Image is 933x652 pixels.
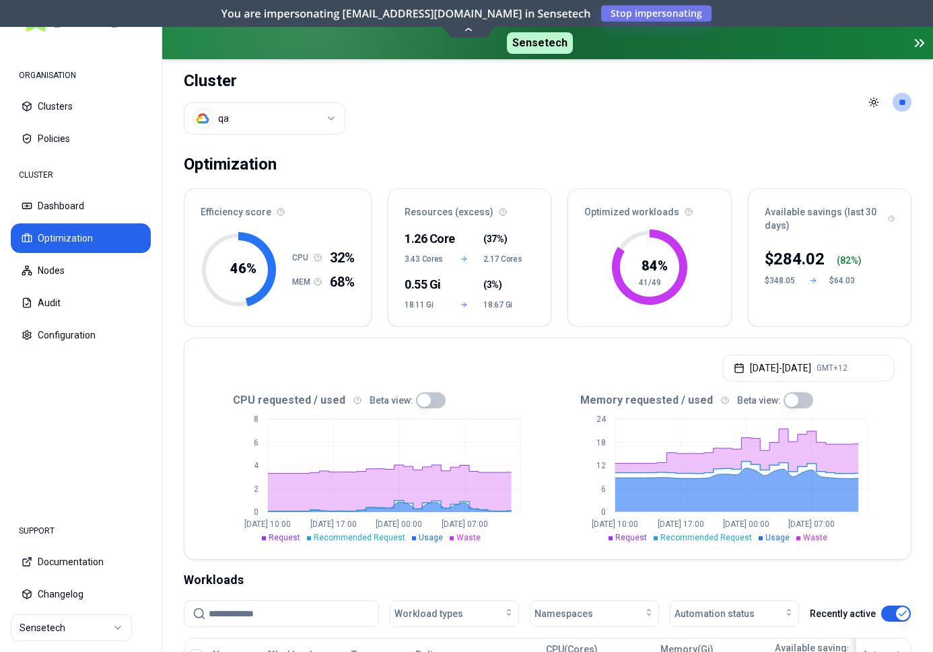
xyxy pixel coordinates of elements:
span: 32% [330,248,355,267]
span: Automation status [675,607,755,620]
span: Workload types [394,607,463,620]
span: Waste [803,533,827,542]
p: 82 [840,254,851,267]
span: 68% [330,273,355,291]
button: Automation status [670,600,799,627]
span: ( ) [483,232,507,246]
tspan: [DATE] 07:00 [442,519,488,529]
label: Beta view: [737,396,781,405]
span: Recommended Request [660,533,752,542]
span: Request [615,533,647,542]
span: 3.43 Cores [405,254,444,264]
p: 284.02 [773,248,825,270]
tspan: 6 [600,484,605,494]
button: Documentation [11,547,151,577]
span: 37% [487,232,504,246]
button: Namespaces [530,600,659,627]
div: $ [765,248,825,270]
tspan: [DATE] 10:00 [244,519,291,529]
tspan: 12 [596,461,605,470]
tspan: 0 [600,507,605,517]
span: 2.17 Cores [483,254,523,264]
button: Dashboard [11,191,151,221]
tspan: [DATE] 17:00 [657,519,703,529]
span: Usage [419,533,443,542]
div: $348.05 [765,275,797,286]
label: Beta view: [370,396,413,405]
div: Optimization [184,151,277,178]
div: Efficiency score [184,189,371,227]
tspan: [DATE] 10:00 [592,519,638,529]
tspan: 4 [254,461,259,470]
div: ( %) [837,254,862,267]
div: SUPPORT [11,517,151,544]
button: Configuration [11,320,151,350]
tspan: [DATE] 00:00 [376,519,422,529]
span: Waste [456,533,481,542]
div: $64.03 [829,275,862,286]
div: 1.26 Core [405,229,444,248]
button: Select a value [184,102,345,135]
div: ORGANISATION [11,62,151,89]
button: Nodes [11,256,151,285]
span: GMT+12 [817,363,848,373]
span: Namespaces [534,607,593,620]
button: Policies [11,124,151,153]
span: 18.11 Gi [405,299,444,310]
tspan: 46 % [230,260,256,277]
button: Audit [11,288,151,318]
tspan: 84 % [641,258,667,274]
div: 0.55 Gi [405,275,444,294]
tspan: 41/49 [638,278,660,287]
tspan: 6 [254,438,258,447]
tspan: [DATE] 00:00 [723,519,769,529]
button: Changelog [11,579,151,609]
div: Resources (excess) [388,189,551,227]
tspan: 2 [254,484,258,494]
span: 3% [487,278,499,291]
tspan: 18 [596,438,605,447]
div: qa [218,112,229,125]
button: Workload types [390,600,519,627]
button: [DATE]-[DATE]GMT+12 [722,355,895,382]
img: gcp [196,112,209,125]
div: Available savings (last 30 days) [749,189,911,240]
tspan: 8 [254,414,258,424]
div: Workloads [184,571,911,589]
tspan: 0 [254,507,258,517]
h1: MEM [292,277,314,287]
tspan: [DATE] 07:00 [788,519,835,529]
div: CPU requested / used [201,392,548,408]
tspan: 24 [596,414,606,424]
span: Usage [765,533,790,542]
div: Memory requested / used [548,392,895,408]
div: Optimized workloads [568,189,730,227]
button: Optimization [11,223,151,253]
span: Request [269,533,300,542]
span: Sensetech [507,32,573,54]
span: Recommended Request [314,533,405,542]
label: Recently active [810,609,876,618]
h1: CPU [292,252,314,263]
div: CLUSTER [11,161,151,188]
button: Clusters [11,92,151,121]
h1: Cluster [184,70,345,92]
tspan: [DATE] 17:00 [310,519,357,529]
span: 18.67 Gi [483,299,523,310]
span: ( ) [483,278,502,291]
